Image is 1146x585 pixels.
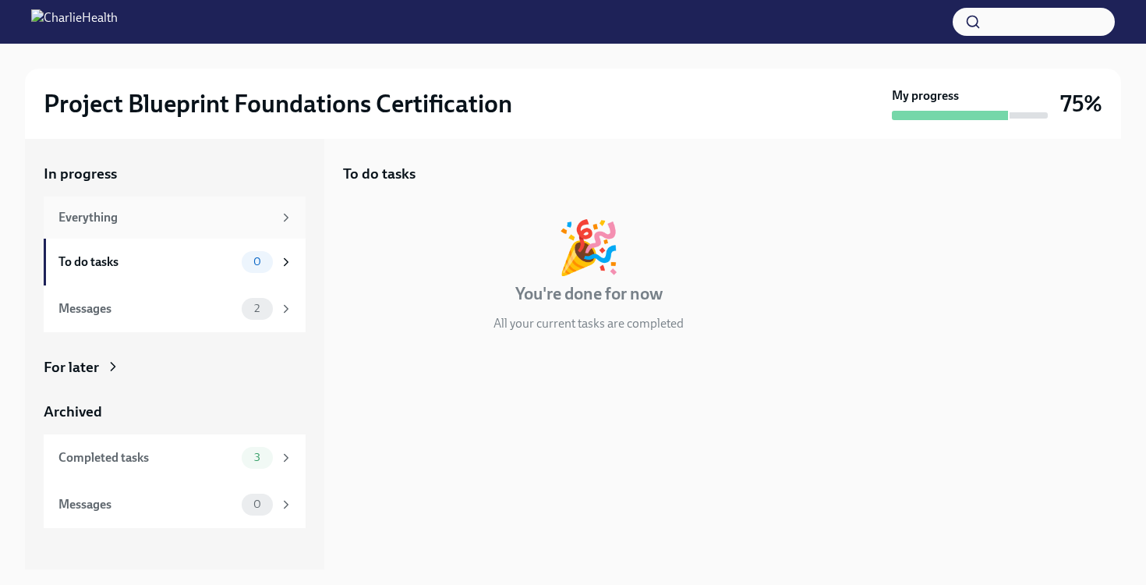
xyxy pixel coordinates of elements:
[245,452,270,463] span: 3
[44,197,306,239] a: Everything
[31,9,118,34] img: CharlieHealth
[58,496,235,513] div: Messages
[892,87,959,105] strong: My progress
[44,481,306,528] a: Messages0
[44,402,306,422] a: Archived
[244,498,271,510] span: 0
[44,285,306,332] a: Messages2
[58,209,273,226] div: Everything
[58,449,235,466] div: Completed tasks
[557,222,621,273] div: 🎉
[245,303,269,314] span: 2
[58,300,235,317] div: Messages
[44,88,512,119] h2: Project Blueprint Foundations Certification
[515,282,663,306] h4: You're done for now
[343,164,416,184] h5: To do tasks
[493,315,684,332] p: All your current tasks are completed
[58,253,235,271] div: To do tasks
[44,164,306,184] a: In progress
[244,256,271,268] span: 0
[44,239,306,285] a: To do tasks0
[1060,90,1102,118] h3: 75%
[44,357,99,378] div: For later
[44,357,306,378] a: For later
[44,434,306,481] a: Completed tasks3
